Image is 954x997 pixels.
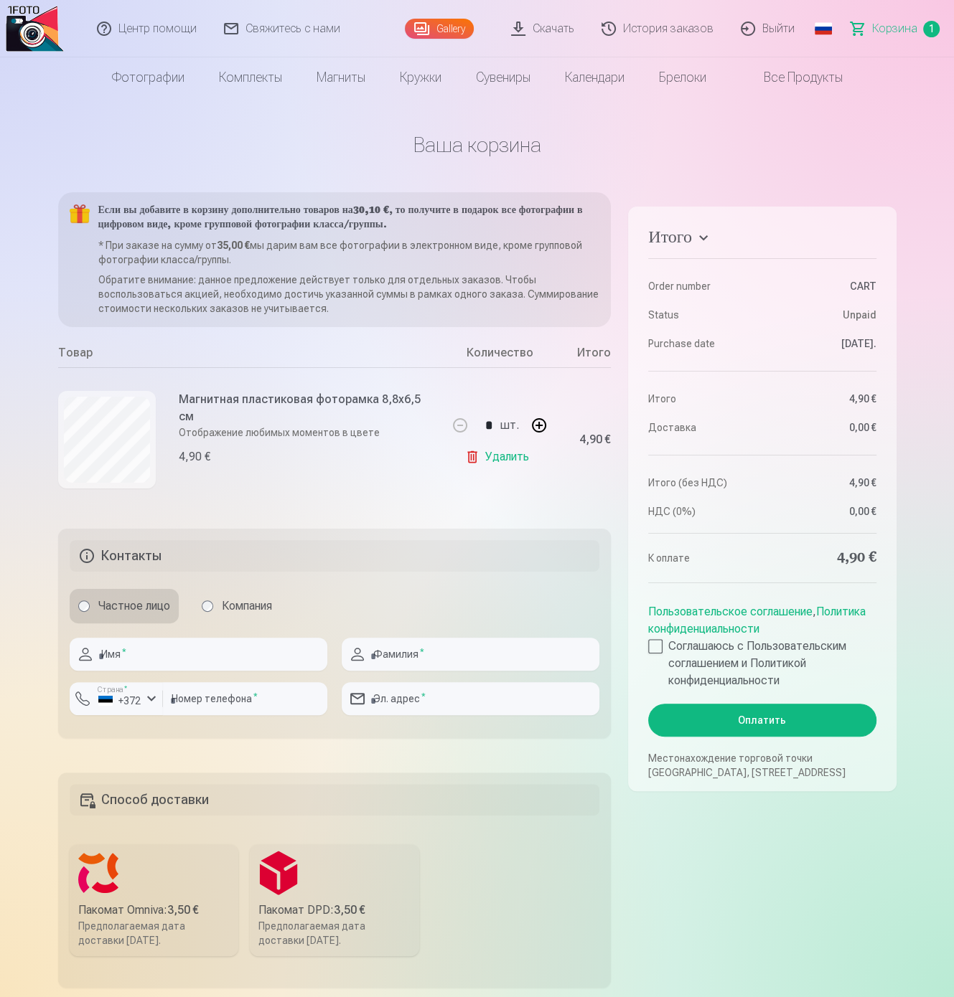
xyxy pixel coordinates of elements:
a: Календари [548,57,642,98]
h5: Способ доставки [70,784,600,816]
div: шт. [500,408,519,443]
p: Местонахождение торговой точки [GEOGRAPHIC_DATA], [STREET_ADDRESS] [648,751,876,780]
img: /zh3 [6,6,64,52]
a: Магниты [299,57,383,98]
div: Пакомат Omniva : [78,902,230,919]
b: 3,50 € [167,903,199,917]
span: 1 [923,21,940,37]
dt: К оплате [648,548,755,568]
div: Товар [58,344,446,367]
a: Удалить [465,443,535,471]
dd: CART [770,279,876,293]
h5: Если вы добавите в корзину дополнительно товаров на , то получите в подарок все фотографии в цифр... [98,204,600,232]
a: Комплекты [202,57,299,98]
div: Итого [553,344,611,367]
p: * При заказе на сумму от мы дарим вам все фотографии в электронном виде, кроме групповой фотограф... [98,238,600,267]
button: Страна*+372 [70,682,163,715]
dt: НДС (0%) [648,504,755,519]
div: Пакомат DPD : [258,902,411,919]
h1: Ваша корзина [58,132,897,158]
b: 3,50 € [334,903,365,917]
label: Компания [193,589,281,623]
div: 4,90 € [179,448,210,466]
a: Все продукты [724,57,860,98]
a: Кружки [383,57,459,98]
h5: Контакты [70,540,600,572]
dt: Purchase date [648,336,755,351]
dd: [DATE]. [770,336,876,351]
div: Количество [446,344,553,367]
h6: Магнитная пластиковая фоторамка 8,8x6,5 см [179,391,438,425]
a: Фотографии [95,57,202,98]
dt: Итого (без НДС) [648,476,755,490]
dd: 4,90 € [770,476,876,490]
a: Пользовательское соглашение [648,605,813,618]
button: Оплатить [648,704,876,737]
dd: 0,00 € [770,420,876,435]
div: Предполагаемая дата доставки [DATE]. [78,919,230,948]
a: Сувениры [459,57,548,98]
b: 30,10 € [353,205,389,216]
p: Обратите внимание: данное предложение действует только для отдельных заказов. Чтобы воспользовать... [98,273,600,316]
input: Компания [202,600,213,612]
dt: Order number [648,279,755,293]
a: Gallery [405,19,474,39]
dd: 4,90 € [770,548,876,568]
span: Unpaid [843,308,876,322]
label: Частное лицо [70,589,179,623]
dt: Итого [648,392,755,406]
dd: 0,00 € [770,504,876,519]
p: Отображение любимых моментов в цвете [179,425,438,440]
b: 35,00 € [217,240,250,251]
div: +372 [98,694,141,708]
div: , [648,597,876,689]
input: Частное лицо [78,600,90,612]
dt: Доставка [648,420,755,435]
a: Брелоки [642,57,724,98]
label: Страна [93,684,132,695]
button: Итого [648,227,876,252]
span: Корзина [872,20,917,37]
label: Соглашаюсь с Пользовательским соглашением и Политикой конфиденциальности [648,638,876,689]
dt: Status [648,308,755,322]
div: 4,90 € [579,435,611,444]
div: Предполагаемая дата доставки [DATE]. [258,919,411,948]
dd: 4,90 € [770,392,876,406]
